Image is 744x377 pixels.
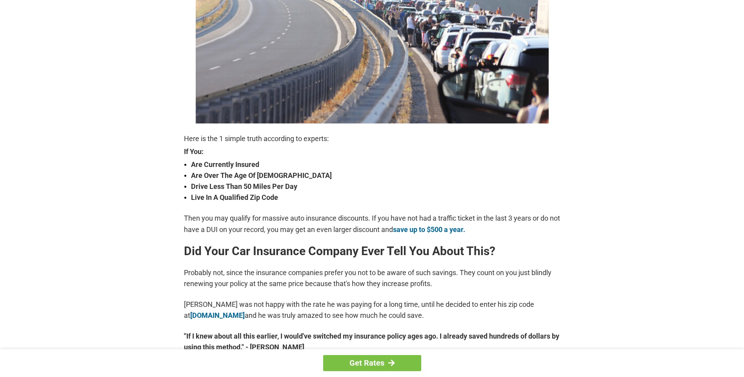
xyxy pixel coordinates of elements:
strong: Are Currently Insured [191,159,560,170]
a: save up to $500 a year. [393,225,465,234]
h2: Did Your Car Insurance Company Ever Tell You About This? [184,245,560,257]
strong: If You: [184,148,560,155]
p: Here is the 1 simple truth according to experts: [184,133,560,144]
strong: Are Over The Age Of [DEMOGRAPHIC_DATA] [191,170,560,181]
a: Get Rates [323,355,421,371]
strong: Live In A Qualified Zip Code [191,192,560,203]
p: [PERSON_NAME] was not happy with the rate he was paying for a long time, until he decided to ente... [184,299,560,321]
a: [DOMAIN_NAME] [190,311,245,319]
p: Then you may qualify for massive auto insurance discounts. If you have not had a traffic ticket i... [184,213,560,235]
p: Probably not, since the insurance companies prefer you not to be aware of such savings. They coun... [184,267,560,289]
strong: Drive Less Than 50 Miles Per Day [191,181,560,192]
strong: "If I knew about all this earlier, I would've switched my insurance policy ages ago. I already sa... [184,331,560,353]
